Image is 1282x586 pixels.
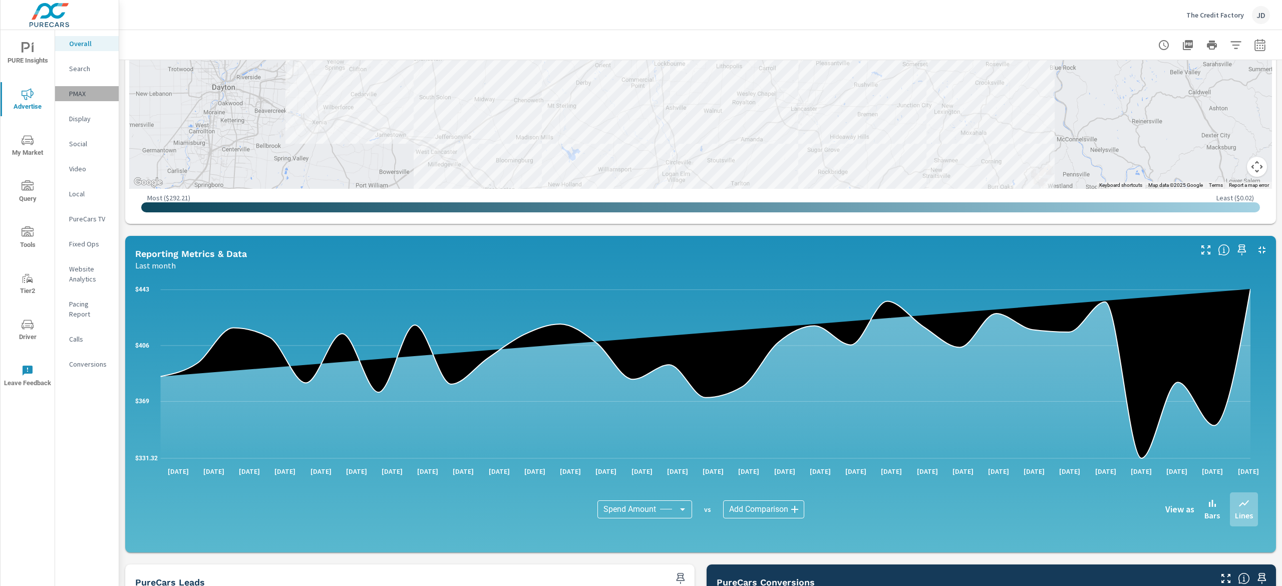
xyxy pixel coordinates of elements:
[1195,466,1230,476] p: [DATE]
[55,136,119,151] div: Social
[69,89,111,99] p: PMAX
[135,259,176,271] p: Last month
[1209,182,1223,188] a: Terms (opens in new tab)
[4,226,52,251] span: Tools
[375,466,410,476] p: [DATE]
[945,466,981,476] p: [DATE]
[1247,157,1267,177] button: Map camera controls
[1226,35,1246,55] button: Apply Filters
[910,466,945,476] p: [DATE]
[55,111,119,126] div: Display
[597,500,692,518] div: Spend Amount
[553,466,588,476] p: [DATE]
[69,359,111,369] p: Conversions
[69,299,111,319] p: Pacing Report
[1238,572,1250,584] span: Understand conversion over the selected time range.
[1231,466,1266,476] p: [DATE]
[303,466,339,476] p: [DATE]
[1,30,55,399] div: nav menu
[1159,466,1194,476] p: [DATE]
[4,88,52,113] span: Advertise
[410,466,445,476] p: [DATE]
[147,193,190,202] p: Most ( $292.21 )
[161,466,196,476] p: [DATE]
[69,164,111,174] p: Video
[135,398,149,405] text: $369
[1088,466,1123,476] p: [DATE]
[55,86,119,101] div: PMAX
[1229,182,1269,188] a: Report a map error
[1202,35,1222,55] button: Print Report
[4,180,52,205] span: Query
[1235,509,1253,521] p: Lines
[69,189,111,199] p: Local
[55,261,119,286] div: Website Analytics
[1252,6,1270,24] div: JD
[55,357,119,372] div: Conversions
[1218,244,1230,256] span: Understand performance data overtime and see how metrics compare to each other.
[1099,182,1142,189] button: Keyboard shortcuts
[1216,193,1254,202] p: Least ( $0.02 )
[1234,242,1250,258] span: Save this to your personalized report
[1250,35,1270,55] button: Select Date Range
[660,466,695,476] p: [DATE]
[1204,509,1220,521] p: Bars
[267,466,302,476] p: [DATE]
[1186,11,1244,20] p: The Credit Factory
[4,365,52,389] span: Leave Feedback
[1254,242,1270,258] button: Minimize Widget
[69,214,111,224] p: PureCars TV
[1017,466,1052,476] p: [DATE]
[1148,182,1203,188] span: Map data ©2025 Google
[69,239,111,249] p: Fixed Ops
[132,176,165,189] a: Open this area in Google Maps (opens a new window)
[69,39,111,49] p: Overall
[55,236,119,251] div: Fixed Ops
[135,455,158,462] text: $331.32
[1178,35,1198,55] button: "Export Report to PDF"
[1198,242,1214,258] button: Make Fullscreen
[692,505,723,514] p: vs
[135,286,149,293] text: $443
[731,466,766,476] p: [DATE]
[339,466,374,476] p: [DATE]
[767,466,802,476] p: [DATE]
[4,134,52,159] span: My Market
[603,504,656,514] span: Spend Amount
[55,297,119,322] div: Pacing Report
[588,466,623,476] p: [DATE]
[69,64,111,74] p: Search
[69,334,111,344] p: Calls
[482,466,517,476] p: [DATE]
[1165,504,1194,514] h6: View as
[4,319,52,343] span: Driver
[4,42,52,67] span: PURE Insights
[55,186,119,201] div: Local
[55,211,119,226] div: PureCars TV
[723,500,804,518] div: Add Comparison
[69,139,111,149] p: Social
[696,466,731,476] p: [DATE]
[874,466,909,476] p: [DATE]
[55,332,119,347] div: Calls
[55,36,119,51] div: Overall
[838,466,873,476] p: [DATE]
[981,466,1016,476] p: [DATE]
[196,466,231,476] p: [DATE]
[517,466,552,476] p: [DATE]
[55,161,119,176] div: Video
[69,114,111,124] p: Display
[132,176,165,189] img: Google
[232,466,267,476] p: [DATE]
[803,466,838,476] p: [DATE]
[1052,466,1087,476] p: [DATE]
[135,342,149,349] text: $406
[1124,466,1159,476] p: [DATE]
[4,272,52,297] span: Tier2
[55,61,119,76] div: Search
[446,466,481,476] p: [DATE]
[135,248,247,259] h5: Reporting Metrics & Data
[729,504,788,514] span: Add Comparison
[69,264,111,284] p: Website Analytics
[624,466,660,476] p: [DATE]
